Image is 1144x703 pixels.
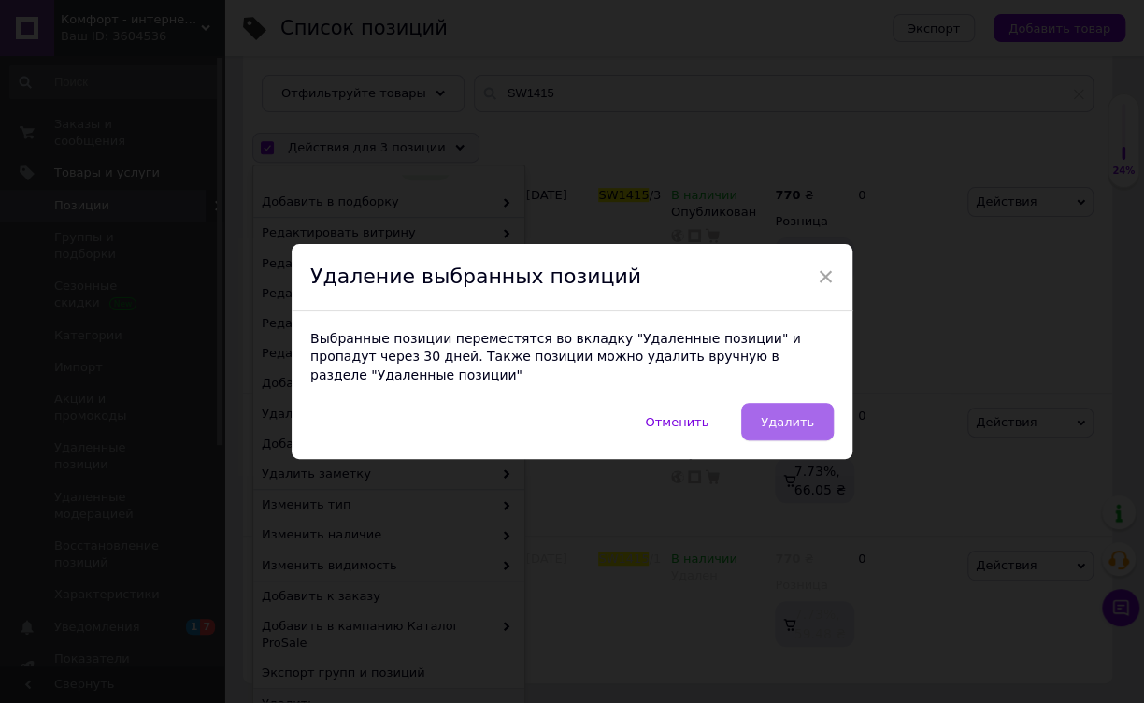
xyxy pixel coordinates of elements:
span: Выбранные позиции переместятся во вкладку "Удаленные позиции" и пропадут через 30 дней. Также поз... [310,331,801,382]
span: × [817,261,834,293]
span: Удаление выбранных позиций [310,265,641,288]
button: Удалить [741,403,834,440]
span: Отменить [645,415,708,429]
span: Удалить [761,415,814,429]
button: Отменить [625,403,728,440]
